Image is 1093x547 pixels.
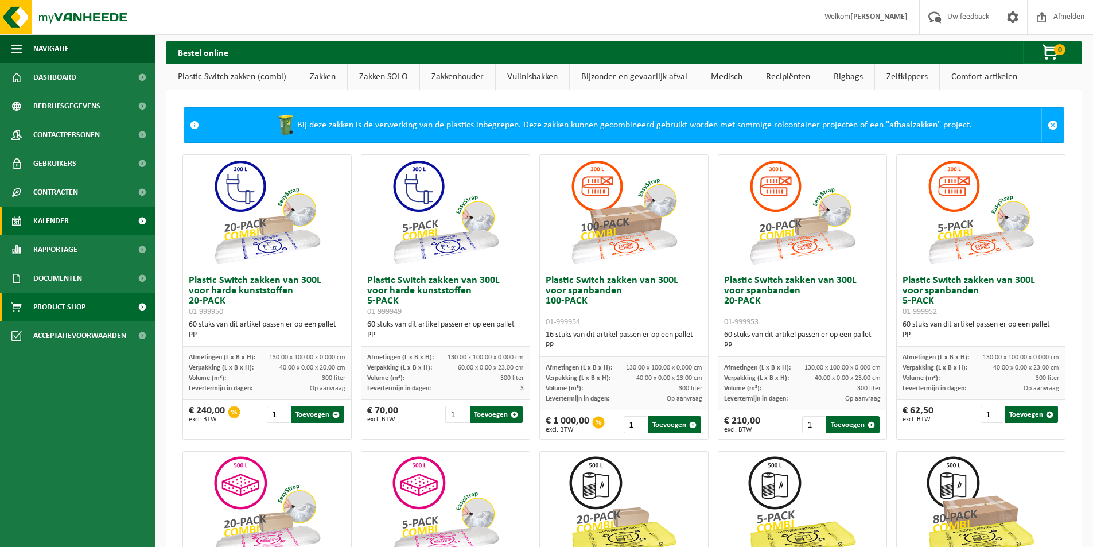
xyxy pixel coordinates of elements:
[923,155,1038,270] img: 01-999952
[804,364,881,371] span: 130.00 x 100.00 x 0.000 cm
[903,385,966,392] span: Levertermijn in dagen:
[679,385,702,392] span: 300 liter
[903,276,1059,317] h3: Plastic Switch zakken van 300L voor spanbanden 5-PACK
[724,395,788,402] span: Levertermijn in dagen:
[981,406,1003,423] input: 1
[724,330,881,351] div: 60 stuks van dit artikel passen er op een pallet
[845,395,881,402] span: Op aanvraag
[189,385,252,392] span: Levertermijn in dagen:
[648,416,701,433] button: Toevoegen
[903,320,1059,340] div: 60 stuks van dit artikel passen er op een pallet
[274,114,297,137] img: WB-0240-HPE-GN-50.png
[310,385,345,392] span: Op aanvraag
[33,207,69,235] span: Kalender
[1041,108,1064,142] a: Sluit melding
[983,354,1059,361] span: 130.00 x 100.00 x 0.000 cm
[875,64,939,90] a: Zelfkippers
[298,64,347,90] a: Zakken
[903,406,933,423] div: € 62,50
[903,308,937,316] span: 01-999952
[189,276,345,317] h3: Plastic Switch zakken van 300L voor harde kunststoffen 20-PACK
[815,375,881,382] span: 40.00 x 0.00 x 23.00 cm
[189,320,345,340] div: 60 stuks van dit artikel passen er op een pallet
[940,64,1029,90] a: Comfort artikelen
[189,308,223,316] span: 01-999950
[724,276,881,327] h3: Plastic Switch zakken van 300L voor spanbanden 20-PACK
[189,416,225,423] span: excl. BTW
[546,416,589,433] div: € 1 000,00
[570,64,699,90] a: Bijzonder en gevaarlijk afval
[367,364,432,371] span: Verpakking (L x B x H):
[1024,385,1059,392] span: Op aanvraag
[367,330,524,340] div: PP
[205,108,1041,142] div: Bij deze zakken is de verwerking van de plastics inbegrepen. Deze zakken kunnen gecombineerd gebr...
[448,354,524,361] span: 130.00 x 100.00 x 0.000 cm
[636,375,702,382] span: 40.00 x 0.00 x 23.00 cm
[520,385,524,392] span: 3
[33,293,85,321] span: Product Shop
[470,406,523,423] button: Toevoegen
[458,364,524,371] span: 60.00 x 0.00 x 23.00 cm
[822,64,874,90] a: Bigbags
[367,276,524,317] h3: Plastic Switch zakken van 300L voor harde kunststoffen 5-PACK
[546,385,583,392] span: Volume (m³):
[420,64,495,90] a: Zakkenhouder
[903,364,967,371] span: Verpakking (L x B x H):
[546,318,580,327] span: 01-999954
[802,416,825,433] input: 1
[33,149,76,178] span: Gebruikers
[993,364,1059,371] span: 40.00 x 0.00 x 23.00 cm
[279,364,345,371] span: 40.00 x 0.00 x 20.00 cm
[291,406,345,423] button: Toevoegen
[1054,44,1065,55] span: 0
[33,321,126,350] span: Acceptatievoorwaarden
[724,426,760,433] span: excl. BTW
[33,92,100,121] span: Bedrijfsgegevens
[903,330,1059,340] div: PP
[166,64,298,90] a: Plastic Switch zakken (combi)
[189,330,345,340] div: PP
[857,385,881,392] span: 300 liter
[546,340,702,351] div: PP
[1023,41,1080,64] button: 0
[724,318,759,327] span: 01-999953
[33,34,69,63] span: Navigatie
[1005,406,1058,423] button: Toevoegen
[367,308,402,316] span: 01-999949
[267,406,290,423] input: 1
[348,64,419,90] a: Zakken SOLO
[367,385,431,392] span: Levertermijn in dagen:
[724,364,791,371] span: Afmetingen (L x B x H):
[388,155,503,270] img: 01-999949
[189,375,226,382] span: Volume (m³):
[367,416,398,423] span: excl. BTW
[166,41,240,63] h2: Bestel online
[33,235,77,264] span: Rapportage
[566,155,681,270] img: 01-999954
[754,64,822,90] a: Recipiënten
[724,416,760,433] div: € 210,00
[546,426,589,433] span: excl. BTW
[209,155,324,270] img: 01-999950
[33,178,78,207] span: Contracten
[626,364,702,371] span: 130.00 x 100.00 x 0.000 cm
[33,121,100,149] span: Contactpersonen
[667,395,702,402] span: Op aanvraag
[724,385,761,392] span: Volume (m³):
[269,354,345,361] span: 130.00 x 100.00 x 0.000 cm
[624,416,647,433] input: 1
[903,354,969,361] span: Afmetingen (L x B x H):
[496,64,569,90] a: Vuilnisbakken
[1036,375,1059,382] span: 300 liter
[367,406,398,423] div: € 70,00
[546,395,609,402] span: Levertermijn in dagen:
[699,64,754,90] a: Medisch
[189,364,254,371] span: Verpakking (L x B x H):
[724,340,881,351] div: PP
[367,375,404,382] span: Volume (m³):
[322,375,345,382] span: 300 liter
[745,155,859,270] img: 01-999953
[903,416,933,423] span: excl. BTW
[445,406,468,423] input: 1
[903,375,940,382] span: Volume (m³):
